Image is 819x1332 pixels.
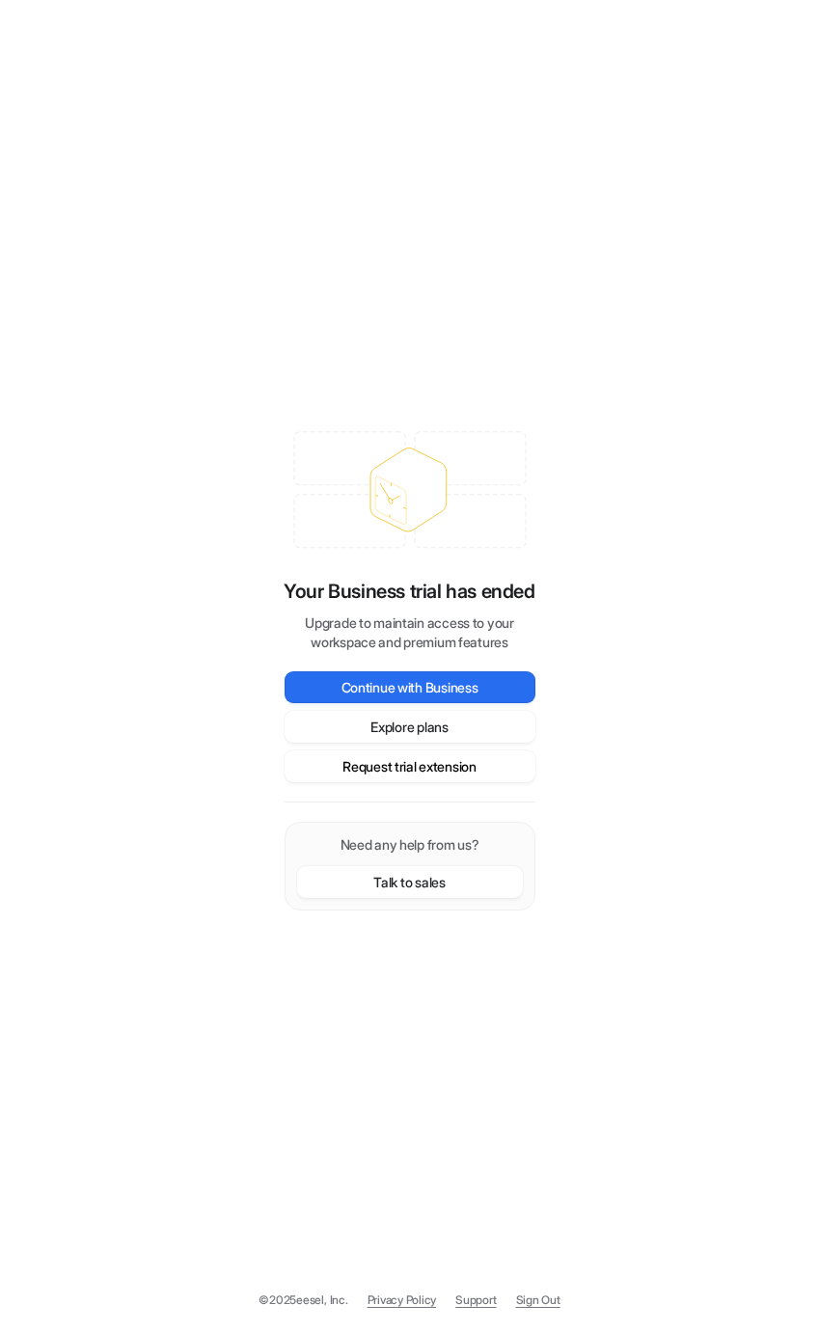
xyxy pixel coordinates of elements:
button: Explore plans [285,711,535,743]
p: Your Business trial has ended [284,577,534,606]
a: Privacy Policy [368,1291,437,1309]
p: © 2025 eesel, Inc. [259,1291,347,1309]
p: Upgrade to maintain access to your workspace and premium features [285,613,535,652]
button: Talk to sales [297,866,523,898]
button: Request trial extension [285,750,535,782]
p: Need any help from us? [297,834,523,855]
span: Support [455,1291,496,1309]
a: Sign Out [516,1291,560,1309]
button: Continue with Business [285,671,535,703]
